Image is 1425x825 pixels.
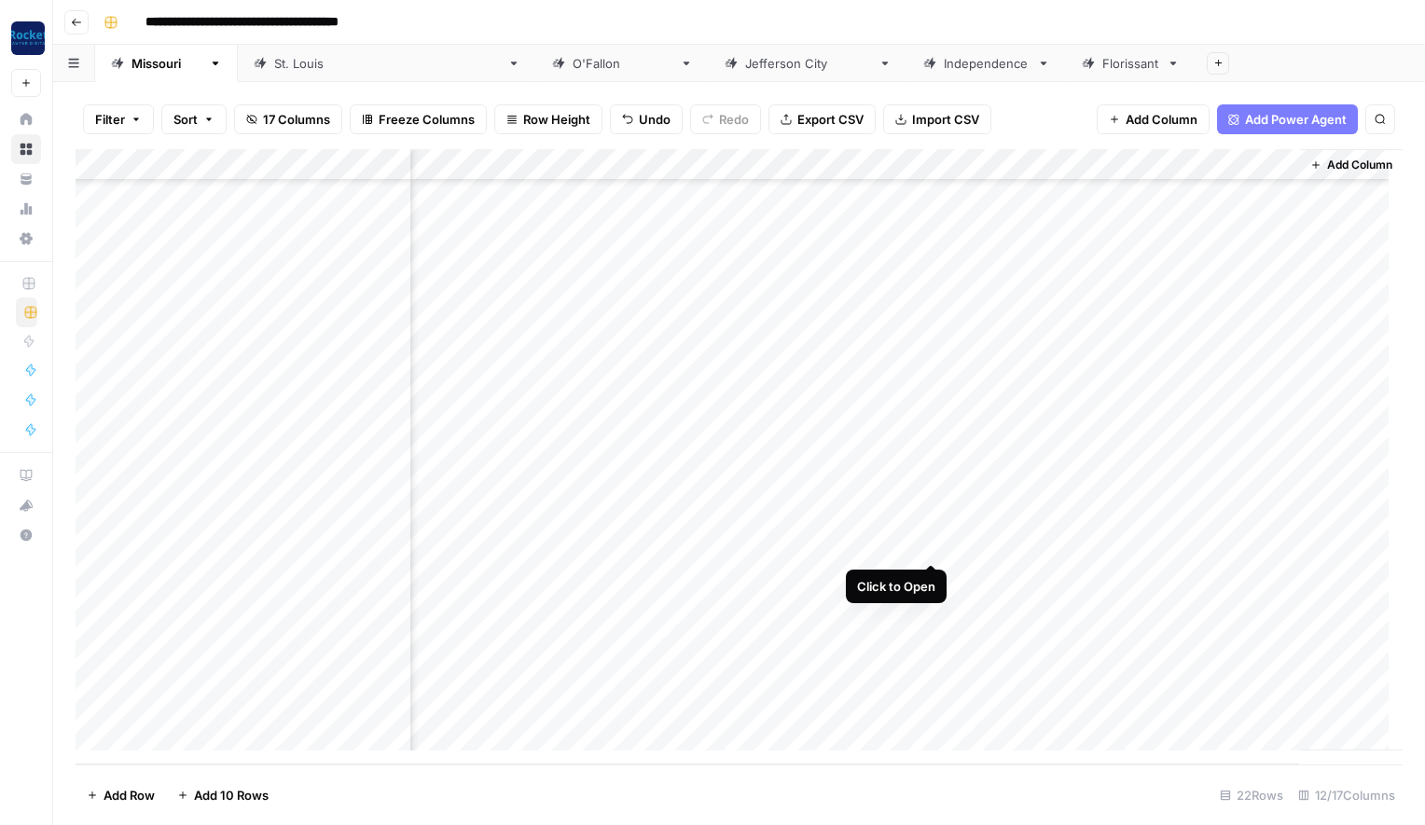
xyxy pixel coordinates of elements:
[1217,104,1358,134] button: Add Power Agent
[11,461,41,490] a: AirOps Academy
[944,54,1030,73] div: Independence
[797,110,864,129] span: Export CSV
[690,104,761,134] button: Redo
[11,104,41,134] a: Home
[1303,153,1400,177] button: Add Column
[379,110,475,129] span: Freeze Columns
[1102,54,1159,73] div: Florissant
[131,54,201,73] div: [US_STATE]
[194,786,269,804] span: Add 10 Rows
[912,110,979,129] span: Import CSV
[11,490,41,520] button: What's new?
[1212,780,1291,810] div: 22 Rows
[11,164,41,194] a: Your Data
[610,104,683,134] button: Undo
[1066,45,1196,82] a: Florissant
[719,110,749,129] span: Redo
[883,104,991,134] button: Import CSV
[1327,157,1392,173] span: Add Column
[161,104,227,134] button: Sort
[11,21,45,55] img: Rocket Pilots Logo
[76,780,166,810] button: Add Row
[494,104,602,134] button: Row Height
[907,45,1066,82] a: Independence
[11,194,41,224] a: Usage
[95,45,238,82] a: [US_STATE]
[12,491,40,519] div: What's new?
[857,577,935,596] div: Click to Open
[274,54,500,73] div: [GEOGRAPHIC_DATA][PERSON_NAME]
[768,104,876,134] button: Export CSV
[1126,110,1197,129] span: Add Column
[238,45,536,82] a: [GEOGRAPHIC_DATA][PERSON_NAME]
[11,134,41,164] a: Browse
[639,110,671,129] span: Undo
[95,110,125,129] span: Filter
[536,45,709,82] a: [PERSON_NAME]
[83,104,154,134] button: Filter
[709,45,907,82] a: [GEOGRAPHIC_DATA]
[11,15,41,62] button: Workspace: Rocket Pilots
[104,786,155,804] span: Add Row
[173,110,198,129] span: Sort
[11,224,41,254] a: Settings
[263,110,330,129] span: 17 Columns
[234,104,342,134] button: 17 Columns
[1245,110,1347,129] span: Add Power Agent
[11,520,41,550] button: Help + Support
[350,104,487,134] button: Freeze Columns
[745,54,871,73] div: [GEOGRAPHIC_DATA]
[523,110,590,129] span: Row Height
[1291,780,1403,810] div: 12/17 Columns
[1097,104,1210,134] button: Add Column
[166,780,280,810] button: Add 10 Rows
[573,54,672,73] div: [PERSON_NAME]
